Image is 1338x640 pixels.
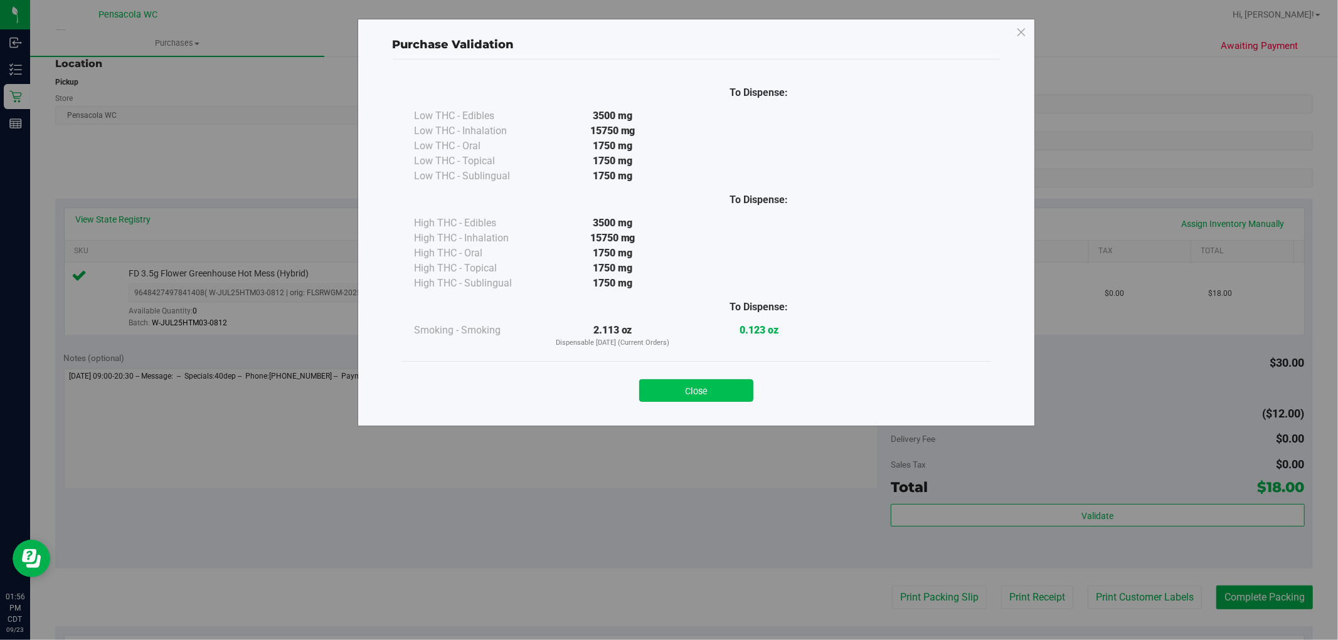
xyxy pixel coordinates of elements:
div: 3500 mg [539,108,686,123]
p: Dispensable [DATE] (Current Orders) [539,338,686,349]
div: Low THC - Sublingual [414,169,539,184]
div: High THC - Edibles [414,216,539,231]
iframe: Resource center [13,540,50,577]
div: High THC - Sublingual [414,276,539,291]
div: 1750 mg [539,139,686,154]
div: Low THC - Edibles [414,108,539,123]
div: 1750 mg [539,246,686,261]
div: 2.113 oz [539,323,686,349]
span: Purchase Validation [392,38,514,51]
div: High THC - Inhalation [414,231,539,246]
div: To Dispense: [686,192,832,207]
div: To Dispense: [686,300,832,315]
div: 1750 mg [539,154,686,169]
div: High THC - Oral [414,246,539,261]
div: 3500 mg [539,216,686,231]
button: Close [639,379,753,402]
div: 1750 mg [539,276,686,291]
div: Low THC - Inhalation [414,123,539,139]
div: Low THC - Oral [414,139,539,154]
div: Smoking - Smoking [414,323,539,338]
div: 1750 mg [539,169,686,184]
div: High THC - Topical [414,261,539,276]
div: To Dispense: [686,85,832,100]
strong: 0.123 oz [740,324,778,336]
div: 15750 mg [539,123,686,139]
div: 1750 mg [539,261,686,276]
div: 15750 mg [539,231,686,246]
div: Low THC - Topical [414,154,539,169]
